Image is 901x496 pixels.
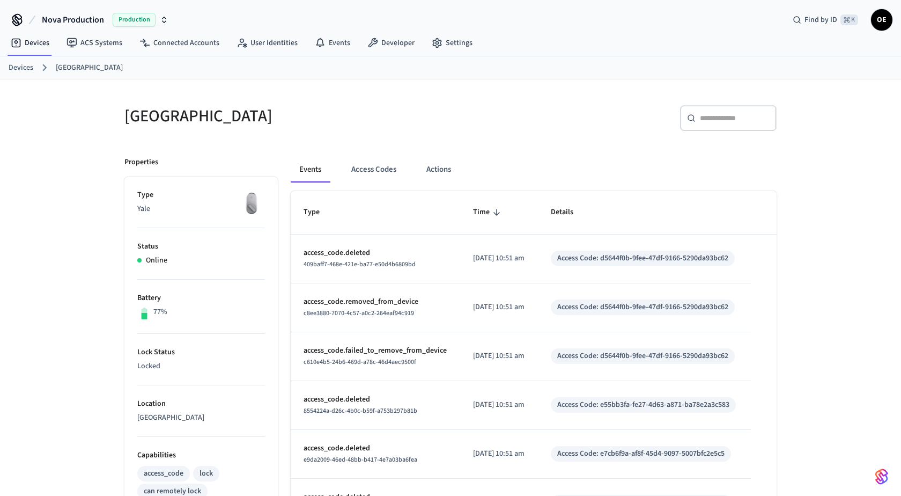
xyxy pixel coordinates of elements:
[137,347,265,358] p: Lock Status
[137,412,265,424] p: [GEOGRAPHIC_DATA]
[304,443,447,454] p: access_code.deleted
[124,157,158,168] p: Properties
[42,13,104,26] span: Nova Production
[304,204,334,221] span: Type
[137,241,265,252] p: Status
[124,105,444,127] h5: [GEOGRAPHIC_DATA]
[840,14,858,25] span: ⌘ K
[137,361,265,372] p: Locked
[359,33,423,53] a: Developer
[153,307,167,318] p: 77%
[137,398,265,410] p: Location
[804,14,837,25] span: Find by ID
[144,468,183,479] div: access_code
[304,345,447,356] p: access_code.failed_to_remove_from_device
[306,33,359,53] a: Events
[137,293,265,304] p: Battery
[228,33,306,53] a: User Identities
[473,302,525,313] p: [DATE] 10:51 am
[304,358,416,367] span: c610e4b5-24b6-469d-a78c-46d4aec9500f
[304,394,447,405] p: access_code.deleted
[137,450,265,461] p: Capabilities
[875,468,888,485] img: SeamLogoGradient.69752ec5.svg
[304,260,416,269] span: 409baff7-468e-421e-ba77-e50d4b6809bd
[291,157,777,183] div: ant example
[557,448,725,459] div: Access Code: e7cb6f9a-af8f-45d4-9097-5007bfc2e5c5
[551,204,587,221] span: Details
[291,157,330,183] button: Events
[56,62,123,74] a: [GEOGRAPHIC_DATA]
[473,204,504,221] span: Time
[423,33,481,53] a: Settings
[872,10,891,30] span: OE
[473,448,525,459] p: [DATE] 10:51 am
[146,255,167,266] p: Online
[2,33,58,53] a: Devices
[557,253,728,264] div: Access Code: d5644f0b-9fee-47df-9166-5290da93bc62
[137,189,265,201] p: Type
[58,33,131,53] a: ACS Systems
[304,247,447,259] p: access_code.deleted
[200,468,213,479] div: lock
[304,455,417,464] span: e9da2009-46ed-48bb-b417-4e7a03ba6fea
[418,157,460,183] button: Actions
[784,10,867,30] div: Find by ID⌘ K
[304,406,417,415] span: 8554224a-d26c-4b0c-b59f-a753b297b81b
[473,253,525,264] p: [DATE] 10:51 am
[238,189,265,216] img: August Wifi Smart Lock 3rd Gen, Silver, Front
[343,157,405,183] button: Access Codes
[113,13,156,27] span: Production
[557,351,728,362] div: Access Code: d5644f0b-9fee-47df-9166-5290da93bc62
[9,62,33,74] a: Devices
[557,399,729,411] div: Access Code: e55bb3fa-fe27-4d63-a871-ba78e2a3c583
[137,203,265,215] p: Yale
[304,309,414,318] span: c8ee3880-7070-4c57-a0c2-264eaf94c919
[871,9,892,31] button: OE
[131,33,228,53] a: Connected Accounts
[473,399,525,411] p: [DATE] 10:51 am
[473,351,525,362] p: [DATE] 10:51 am
[557,302,728,313] div: Access Code: d5644f0b-9fee-47df-9166-5290da93bc62
[304,296,447,308] p: access_code.removed_from_device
